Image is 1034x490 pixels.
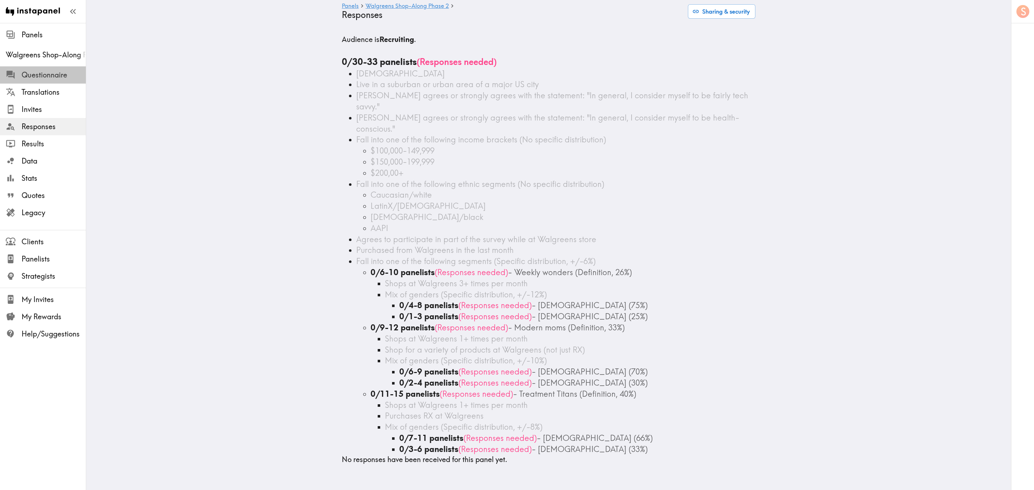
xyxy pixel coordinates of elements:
[22,295,86,305] span: My Invites
[356,113,739,134] span: [PERSON_NAME] agrees or strongly agrees with the statement: "In general, I consider myself to be ...
[356,256,596,266] span: Fall into one of the following segments (Specific distribution, +/-6%)
[371,389,440,399] b: 0/11-15 panelists
[385,334,528,344] span: Shops at Walgreens 1+ times per month
[440,389,513,399] span: ( Responses needed )
[399,433,464,443] b: 0/7-11 panelists
[1021,5,1026,18] span: S
[356,69,445,79] span: [DEMOGRAPHIC_DATA]
[458,378,532,388] span: ( Responses needed )
[508,322,625,333] span: - Modern moms (Definition, 33%)
[1016,4,1030,19] button: S
[458,311,532,321] span: ( Responses needed )
[532,444,648,454] span: - [DEMOGRAPHIC_DATA] (33%)
[342,56,417,67] b: 0/30-33 panelists
[399,300,458,310] b: 0/4-8 panelists
[371,190,432,200] span: Caucasian/white
[371,267,435,277] b: 0/6-10 panelists
[22,208,86,218] span: Legacy
[356,179,604,189] span: Fall into one of the following ethnic segments (No specific distribution)
[399,378,458,388] b: 0/2-4 panelists
[22,312,86,322] span: My Rewards
[22,173,86,183] span: Stats
[371,157,434,167] span: $150,000-199,999
[435,267,508,277] span: ( Responses needed )
[371,212,483,222] span: [DEMOGRAPHIC_DATA]/black
[6,50,86,60] span: Walgreens Shop-Along Phase 2
[385,411,484,421] span: Purchases RX at Walgreens
[435,322,508,333] span: ( Responses needed )
[532,311,648,321] span: - [DEMOGRAPHIC_DATA] (25%)
[371,201,486,211] span: LatinX/[DEMOGRAPHIC_DATA]
[22,122,86,132] span: Responses
[464,433,537,443] span: ( Responses needed )
[356,79,539,89] span: Live in a suburban or urban area of a major US city
[385,278,528,288] span: Shops at Walgreens 3+ times per month
[417,56,497,67] span: ( Responses needed )
[22,190,86,201] span: Quotes
[458,367,532,377] span: ( Responses needed )
[22,104,86,114] span: Invites
[385,355,547,366] span: Mix of genders (Specific distribution, +/-10%)
[342,34,755,44] h5: Audience is .
[356,90,748,112] span: [PERSON_NAME] agrees or strongly agrees with the statement: "In general, I consider myself to be ...
[371,322,435,333] b: 0/9-12 panelists
[532,378,648,388] span: - [DEMOGRAPHIC_DATA] (30%)
[385,400,528,410] span: Shops at Walgreens 1+ times per month
[356,135,606,145] span: Fall into one of the following income brackets (No specific distribution)
[22,70,86,80] span: Questionnaire
[22,254,86,264] span: Panelists
[399,444,458,454] b: 0/3-6 panelists
[399,311,458,321] b: 0/1-3 panelists
[356,234,596,244] span: Agrees to participate in part of the survey while at Walgreens store
[371,146,434,156] span: $100,000-149,999
[458,300,532,310] span: ( Responses needed )
[399,367,458,377] b: 0/6-9 panelists
[342,34,755,465] div: No responses have been received for this panel yet.
[22,156,86,166] span: Data
[385,289,547,300] span: Mix of genders (Specific distribution, +/-12%)
[22,329,86,339] span: Help/Suggestions
[22,237,86,247] span: Clients
[508,267,632,277] span: - Weekly wonders (Definition, 26%)
[342,10,682,20] h4: Responses
[371,223,388,233] span: AAPI
[356,245,514,255] span: Purchased from Walgreens in the last month
[22,87,86,97] span: Translations
[688,4,755,19] button: Sharing & security
[532,300,648,310] span: - [DEMOGRAPHIC_DATA] (75%)
[513,389,636,399] span: - Treatment Titans (Definition, 40%)
[342,3,359,10] a: Panels
[385,422,542,432] span: Mix of genders (Specific distribution, +/-8%)
[385,345,585,355] span: Shop for a variety of products at Walgreens (not just RX)
[22,139,86,149] span: Results
[22,30,86,40] span: Panels
[22,271,86,281] span: Strategists
[379,35,414,44] b: Recruiting
[371,168,404,178] span: $200,00+
[537,433,653,443] span: - [DEMOGRAPHIC_DATA] (66%)
[365,3,449,10] a: Walgreens Shop-Along Phase 2
[532,367,648,377] span: - [DEMOGRAPHIC_DATA] (70%)
[458,444,532,454] span: ( Responses needed )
